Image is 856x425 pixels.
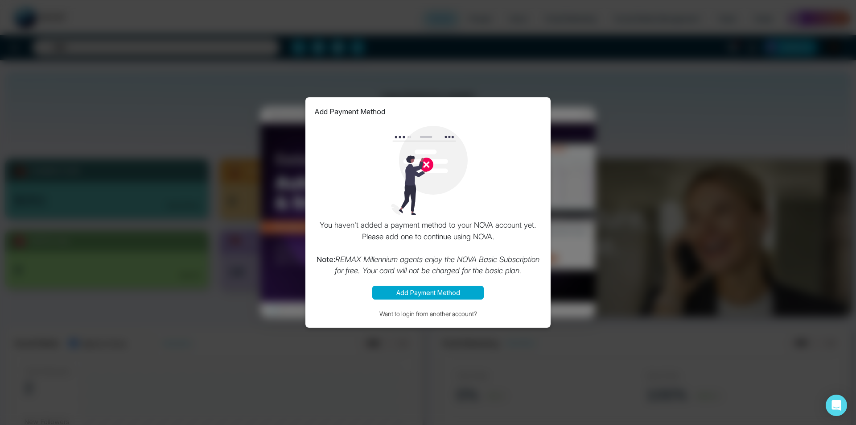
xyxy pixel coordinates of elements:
[372,286,484,300] button: Add Payment Method
[314,220,542,277] p: You haven't added a payment method to your NOVA account yet. Please add one to continue using NOVA.
[314,106,385,117] p: Add Payment Method
[335,255,540,275] i: REMAX Millennium agents enjoy the NOVA Basic Subscription for free. Your card will not be charged...
[314,308,542,319] button: Want to login from another account?
[826,395,847,416] div: Open Intercom Messenger
[383,126,473,215] img: loading
[317,255,335,264] strong: Note:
